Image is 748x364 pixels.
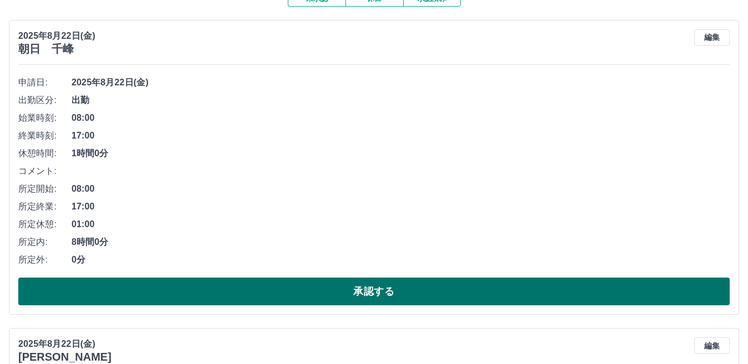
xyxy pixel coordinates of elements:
[694,29,730,46] button: 編集
[18,94,72,107] span: 出勤区分:
[72,200,730,213] span: 17:00
[18,165,72,178] span: コメント:
[18,111,72,125] span: 始業時刻:
[18,351,111,363] h3: [PERSON_NAME]
[72,129,730,142] span: 17:00
[18,253,72,266] span: 所定外:
[72,147,730,160] span: 1時間0分
[18,147,72,160] span: 休憩時間:
[72,253,730,266] span: 0分
[18,200,72,213] span: 所定終業:
[72,182,730,196] span: 08:00
[72,111,730,125] span: 08:00
[18,235,72,249] span: 所定内:
[18,182,72,196] span: 所定開始:
[72,235,730,249] span: 8時間0分
[694,337,730,354] button: 編集
[18,337,111,351] p: 2025年8月22日(金)
[72,76,730,89] span: 2025年8月22日(金)
[18,76,72,89] span: 申請日:
[72,94,730,107] span: 出勤
[18,218,72,231] span: 所定休憩:
[72,218,730,231] span: 01:00
[18,29,95,43] p: 2025年8月22日(金)
[18,278,730,305] button: 承認する
[18,43,95,55] h3: 朝日 千峰
[18,129,72,142] span: 終業時刻:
